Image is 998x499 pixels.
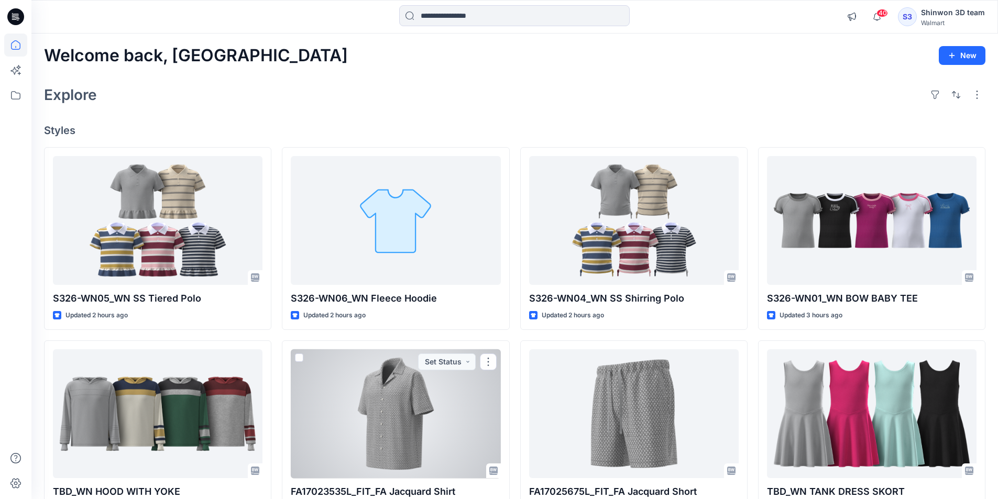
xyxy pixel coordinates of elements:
[767,484,977,499] p: TBD_WN TANK DRESS SKORT
[898,7,917,26] div: S3
[291,291,500,306] p: S326-WN06_WN Fleece Hoodie
[44,86,97,103] h2: Explore
[921,6,985,19] div: Shinwon 3D team
[291,156,500,285] a: S326-WN06_WN Fleece Hoodie
[53,484,262,499] p: TBD_WN HOOD WITH YOKE
[44,46,348,65] h2: Welcome back, [GEOGRAPHIC_DATA]
[767,349,977,479] a: TBD_WN TANK DRESS SKORT
[291,349,500,479] a: FA17023535L_FIT_FA Jacquard Shirt
[53,349,262,479] a: TBD_WN HOOD WITH YOKE
[303,310,366,321] p: Updated 2 hours ago
[44,124,985,137] h4: Styles
[291,484,500,499] p: FA17023535L_FIT_FA Jacquard Shirt
[529,484,739,499] p: FA17025675L_FIT_FA Jacquard Short
[780,310,842,321] p: Updated 3 hours ago
[876,9,888,17] span: 40
[939,46,985,65] button: New
[767,156,977,285] a: S326-WN01_WN BOW BABY TEE
[921,19,985,27] div: Walmart
[542,310,604,321] p: Updated 2 hours ago
[529,291,739,306] p: S326-WN04_WN SS Shirring Polo
[767,291,977,306] p: S326-WN01_WN BOW BABY TEE
[53,156,262,285] a: S326-WN05_WN SS Tiered Polo
[53,291,262,306] p: S326-WN05_WN SS Tiered Polo
[65,310,128,321] p: Updated 2 hours ago
[529,349,739,479] a: FA17025675L_FIT_FA Jacquard Short
[529,156,739,285] a: S326-WN04_WN SS Shirring Polo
